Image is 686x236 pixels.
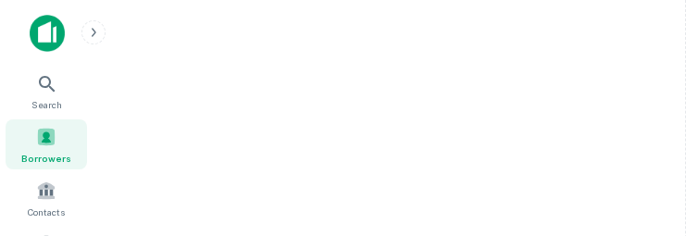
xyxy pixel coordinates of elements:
[28,205,65,219] span: Contacts
[593,88,686,177] iframe: Chat Widget
[31,97,62,112] span: Search
[6,66,87,116] a: Search
[21,151,71,166] span: Borrowers
[6,173,87,223] a: Contacts
[30,15,65,52] img: capitalize-icon.png
[6,119,87,169] a: Borrowers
